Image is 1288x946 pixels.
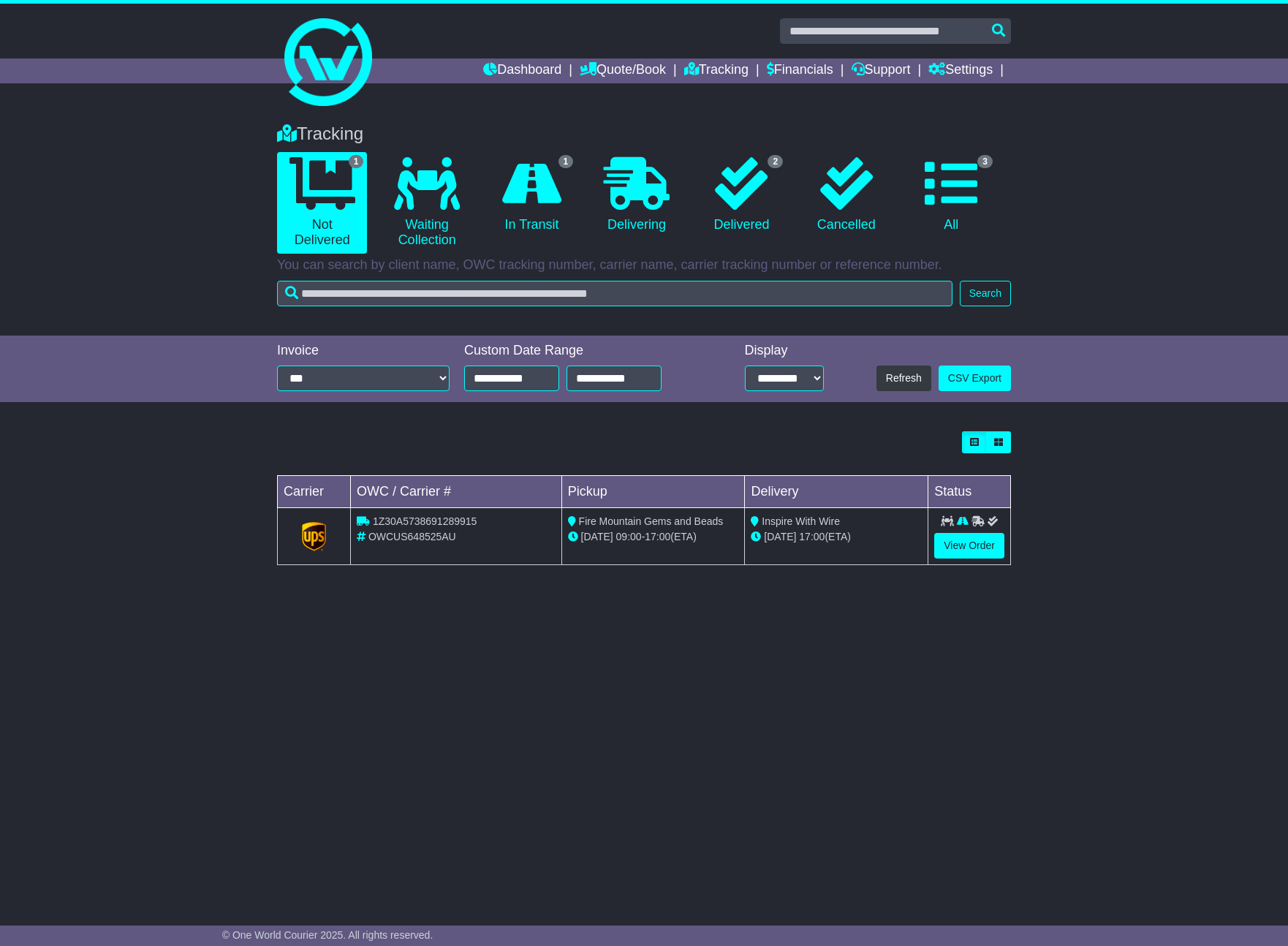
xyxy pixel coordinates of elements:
[616,531,642,542] span: 09:00
[928,476,1011,508] td: Status
[373,515,477,527] span: 1Z30A5738691289915
[558,155,574,168] span: 1
[382,152,471,254] a: Waiting Collection
[745,476,928,508] td: Delivery
[767,58,833,83] a: Financials
[270,124,1018,145] div: Tracking
[697,152,787,238] a: 2 Delivered
[745,343,824,359] div: Display
[581,531,613,542] span: [DATE]
[351,476,562,508] td: OWC / Carrier #
[487,152,577,238] a: 1 In Transit
[799,531,825,542] span: 17:00
[561,476,745,508] td: Pickup
[939,366,1011,391] a: CSV Export
[349,155,364,168] span: 1
[302,522,327,551] img: GetCarrierServiceLogo
[852,58,911,83] a: Support
[960,281,1011,306] button: Search
[591,152,681,238] a: Delivering
[277,152,367,254] a: 1 Not Delivered
[928,58,993,83] a: Settings
[751,529,922,545] div: (ETA)
[977,155,993,168] span: 3
[368,531,456,542] span: OWCUS648525AU
[762,515,840,527] span: Inspire With Wire
[801,152,891,238] a: Cancelled
[934,533,1004,559] a: View Order
[768,155,783,168] span: 2
[277,257,1011,273] p: You can search by client name, OWC tracking number, carrier name, carrier tracking number or refe...
[645,531,670,542] span: 17:00
[764,531,796,542] span: [DATE]
[222,929,433,941] span: © One World Courier 2025. All rights reserved.
[684,58,749,83] a: Tracking
[876,366,931,391] button: Refresh
[580,58,666,83] a: Quote/Book
[483,58,561,83] a: Dashboard
[568,529,739,545] div: - (ETA)
[277,343,450,359] div: Invoice
[464,343,699,359] div: Custom Date Range
[579,515,724,527] span: Fire Mountain Gems and Beads
[278,476,351,508] td: Carrier
[906,152,996,238] a: 3 All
